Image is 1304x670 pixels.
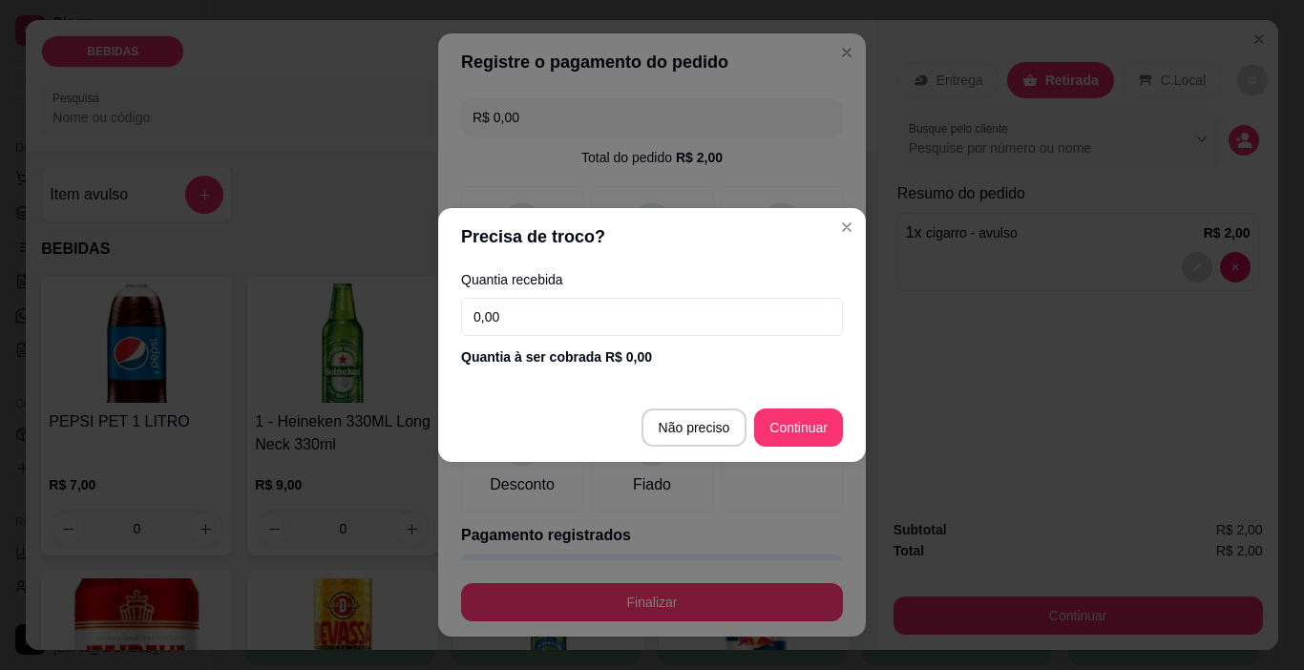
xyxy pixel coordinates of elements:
[641,408,747,447] button: Não preciso
[461,347,843,366] div: Quantia à ser cobrada R$ 0,00
[438,208,866,265] header: Precisa de troco?
[831,212,862,242] button: Close
[461,273,843,286] label: Quantia recebida
[754,408,843,447] button: Continuar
